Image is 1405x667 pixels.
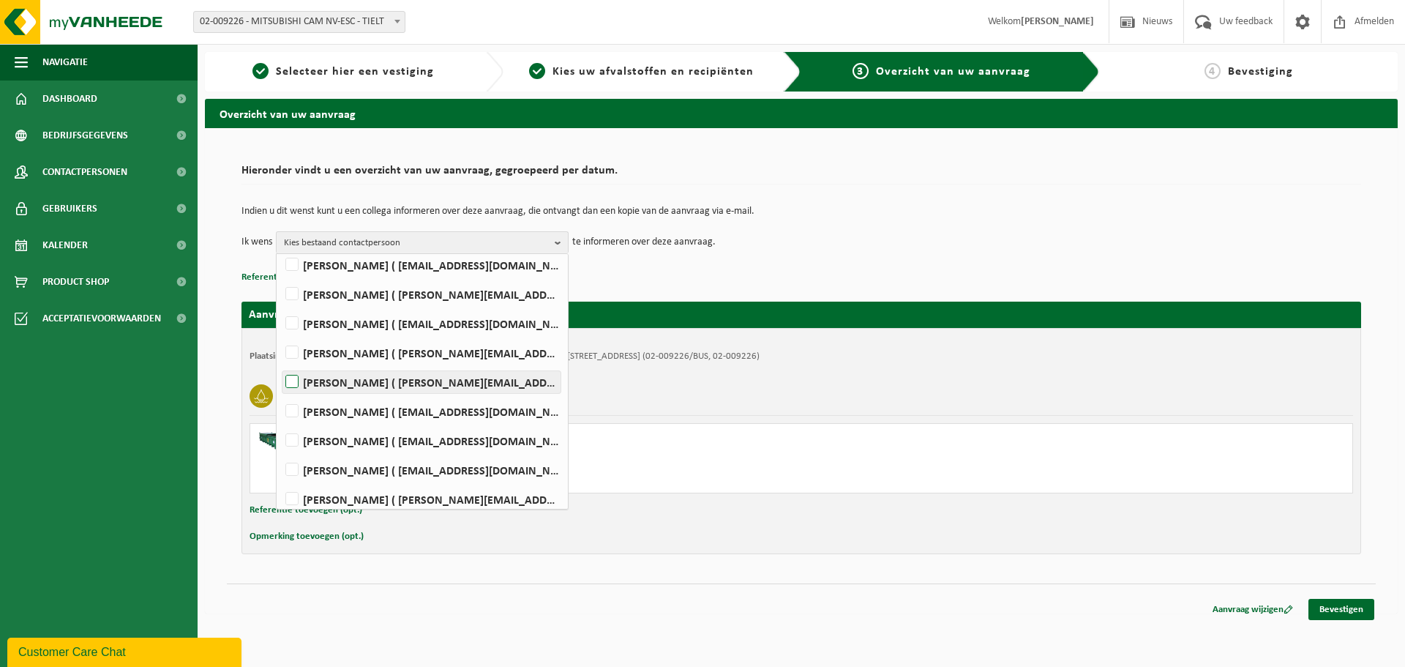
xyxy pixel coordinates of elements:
span: Bevestiging [1228,66,1293,78]
strong: Plaatsingsadres: [250,351,313,361]
span: 2 [529,63,545,79]
span: Bedrijfsgegevens [42,117,128,154]
button: Kies bestaand contactpersoon [276,231,569,253]
img: HK-RS-14-GN-00.png [258,431,301,453]
h2: Hieronder vindt u een overzicht van uw aanvraag, gegroepeerd per datum. [241,165,1361,185]
span: Kies bestaand contactpersoon [284,232,549,254]
span: 4 [1204,63,1221,79]
strong: Aanvraag voor [DATE] [249,309,359,321]
a: Aanvraag wijzigen [1202,599,1304,620]
p: Ik wens [241,231,272,253]
span: Overzicht van uw aanvraag [876,66,1030,78]
label: [PERSON_NAME] ( [EMAIL_ADDRESS][DOMAIN_NAME] ) [282,459,561,481]
iframe: chat widget [7,635,244,667]
span: Kies uw afvalstoffen en recipiënten [552,66,754,78]
span: Navigatie [42,44,88,81]
a: 2Kies uw afvalstoffen en recipiënten [511,63,773,81]
span: 02-009226 - MITSUBISHI CAM NV-ESC - TIELT [193,11,405,33]
div: Ophalen en terugplaatsen zelfde container [316,455,860,466]
label: [PERSON_NAME] ( [PERSON_NAME][EMAIL_ADDRESS][DOMAIN_NAME] ) [282,371,561,393]
a: Bevestigen [1308,599,1374,620]
label: [PERSON_NAME] ( [PERSON_NAME][EMAIL_ADDRESS][DOMAIN_NAME] ) [282,283,561,305]
p: te informeren over deze aanvraag. [572,231,716,253]
strong: [PERSON_NAME] [1021,16,1094,27]
span: 02-009226 - MITSUBISHI CAM NV-ESC - TIELT [194,12,405,32]
button: Referentie toevoegen (opt.) [241,268,354,287]
p: Indien u dit wenst kunt u een collega informeren over deze aanvraag, die ontvangt dan een kopie v... [241,206,1361,217]
label: [PERSON_NAME] ( [EMAIL_ADDRESS][DOMAIN_NAME] ) [282,313,561,335]
span: Kalender [42,227,88,264]
span: Gebruikers [42,190,97,227]
h2: Overzicht van uw aanvraag [205,99,1398,127]
span: Dashboard [42,81,97,117]
span: 3 [853,63,869,79]
button: Opmerking toevoegen (opt.) [250,527,364,546]
span: Contactpersonen [42,154,127,190]
button: Referentie toevoegen (opt.) [250,501,362,520]
span: Selecteer hier een vestiging [276,66,434,78]
div: Aantal: 1 [316,474,860,485]
label: [PERSON_NAME] ( [EMAIL_ADDRESS][DOMAIN_NAME] ) [282,400,561,422]
span: Product Shop [42,264,109,300]
label: [PERSON_NAME] ( [PERSON_NAME][EMAIL_ADDRESS][DOMAIN_NAME] ) [282,488,561,510]
span: Acceptatievoorwaarden [42,300,161,337]
label: [PERSON_NAME] ( [EMAIL_ADDRESS][DOMAIN_NAME] ) [282,254,561,276]
label: [PERSON_NAME] ( [EMAIL_ADDRESS][DOMAIN_NAME] ) [282,430,561,452]
label: [PERSON_NAME] ( [PERSON_NAME][EMAIL_ADDRESS][DOMAIN_NAME] ) [282,342,561,364]
a: 1Selecteer hier een vestiging [212,63,474,81]
span: 1 [252,63,269,79]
